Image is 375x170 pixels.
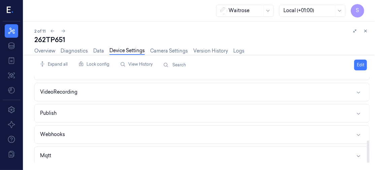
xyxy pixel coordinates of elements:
[40,131,65,138] div: Webhooks
[35,83,369,101] button: VideoRecording
[34,35,370,44] div: 262TP651
[233,47,244,55] a: Logs
[93,47,104,55] a: Data
[34,47,55,55] a: Overview
[35,126,369,143] button: Webhooks
[35,147,369,165] button: Mqtt
[76,58,112,71] div: Lock config
[117,59,155,70] button: View History
[34,28,46,34] span: 2 of 11
[351,4,364,18] button: S
[109,47,145,55] a: Device Settings
[40,152,51,159] div: Mqtt
[40,89,77,96] div: VideoRecording
[40,110,57,117] div: Publish
[150,47,188,55] a: Camera Settings
[354,60,367,70] button: Edit
[61,47,88,55] a: Diagnostics
[76,59,112,70] button: Lock config
[35,104,369,122] button: Publish
[193,47,228,55] a: Version History
[37,59,70,70] button: Expand all
[37,58,70,71] div: Expand all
